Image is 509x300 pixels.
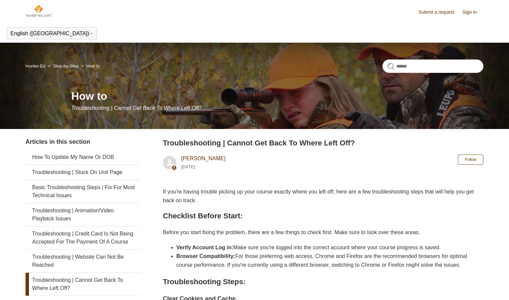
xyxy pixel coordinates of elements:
[26,203,140,226] a: Troubleshooting | Animation/Video Playback Issues
[26,138,90,145] span: Articles in this section
[176,252,484,269] li: For those preferring web access, Chrome and Firefox are the recommended browsers for optimal cour...
[26,165,140,180] a: Troubleshooting | Stuck On Unit Page
[46,63,80,69] li: Step-by-Step
[163,210,484,222] h2: Checklist Before Start:
[163,228,484,237] p: Before you start fixing the problem, there are a few things to check first. Make sure to look ove...
[26,63,45,69] a: Hunter-Ed
[71,105,202,111] span: Troubleshooting | Cannot Get Back To Where Left Off?
[163,276,484,288] h2: Troubleshooting Steps:
[418,9,461,16] a: Submit a request
[80,63,100,69] li: How to
[86,63,100,69] a: How to
[463,9,484,16] a: Sign in
[26,180,140,203] a: Basic Troubleshooting Steps | Fix For Most Technical Issues
[26,226,140,249] a: Troubleshooting | Credit Card Is Not Being Accepted For The Payment Of A Course
[382,59,483,73] input: Search
[176,253,235,259] strong: Browser Compatibility:
[176,243,484,252] li: Make sure you're logged into the correct account where your course progress is saved.
[26,63,47,69] li: Hunter-Ed
[26,273,140,296] a: Troubleshooting | Cannot Get Back To Where Left Off?
[26,250,140,272] a: Troubleshooting | Website Can Not Be Reached
[181,164,195,169] time: 05/15/2024, 08:41
[26,4,53,17] img: Hunter-Ed Help Center home page
[176,245,233,250] strong: Verify Account Log in:
[53,63,79,69] a: Step-by-Step
[163,137,484,148] h2: Troubleshooting | Cannot Get Back To Where Left Off?
[26,150,140,165] a: How To Update My Name Or DOB
[71,88,484,104] h1: How to
[163,187,484,205] p: If you're having trouble picking up your course exactly where you left off, here are a few troubl...
[466,277,504,295] div: Chat Support
[458,155,484,165] button: Follow Article
[181,156,226,161] a: [PERSON_NAME]
[10,31,93,37] button: English ([GEOGRAPHIC_DATA])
